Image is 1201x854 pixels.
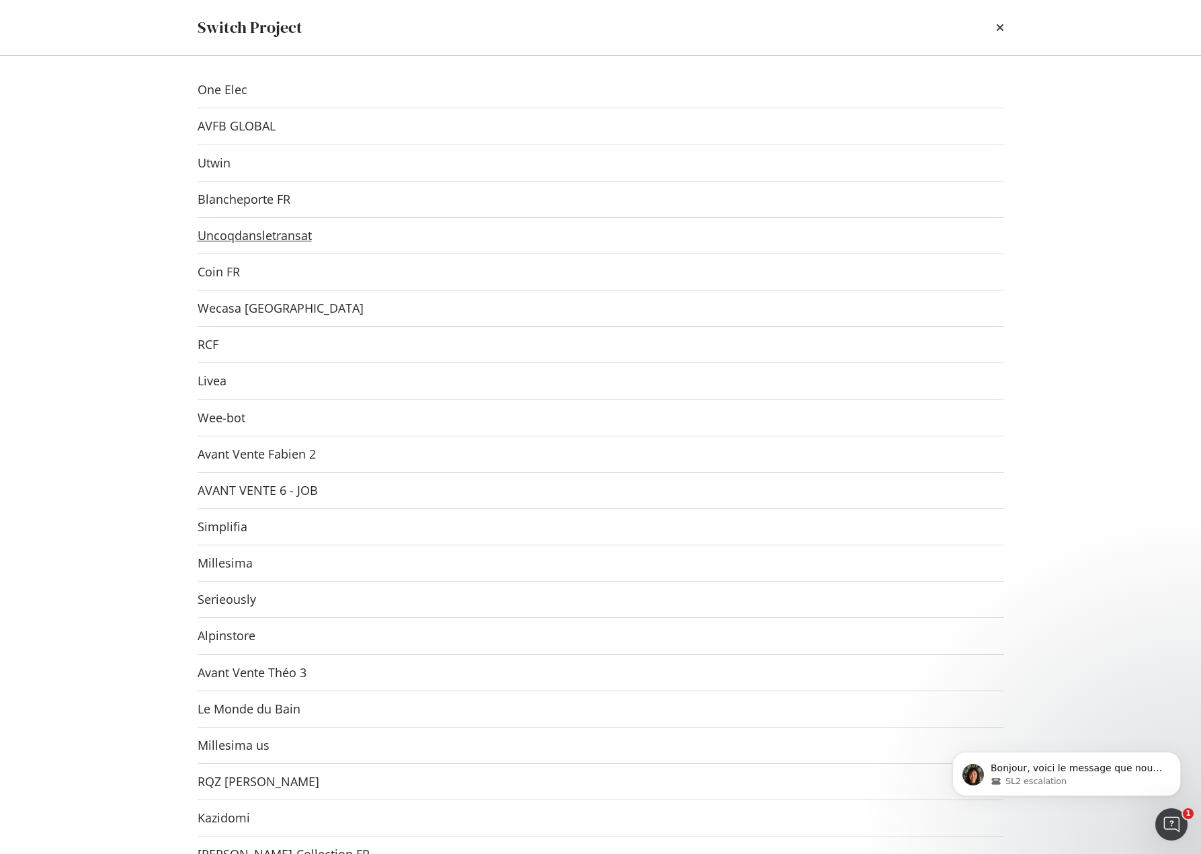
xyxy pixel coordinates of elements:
a: Wee-bot [198,411,245,425]
a: Avant Vente Théo 3 [198,666,306,680]
span: 1 [1183,808,1194,819]
a: Millesima [198,556,253,570]
div: times [996,16,1004,39]
a: AVFB GLOBAL [198,119,276,133]
a: Livea [198,374,226,388]
div: Switch Project [198,16,302,39]
a: Kazidomi [198,811,250,825]
a: Coin FR [198,265,240,279]
a: AVANT VENTE 6 - JOB [198,483,318,498]
a: RCF [198,338,218,352]
iframe: Intercom notifications message [932,724,1201,818]
a: Uncoqdansletransat [198,229,312,243]
a: Utwin [198,156,231,170]
a: Avant Vente Fabien 2 [198,447,316,461]
a: RQZ [PERSON_NAME] [198,775,319,789]
a: Le Monde du Bain [198,702,300,716]
a: Alpinstore [198,629,255,643]
a: Wecasa [GEOGRAPHIC_DATA] [198,301,364,315]
a: Serieously [198,592,256,607]
a: Blancheporte FR [198,192,290,206]
a: Simplifia [198,520,247,534]
a: Millesima us [198,738,270,752]
iframe: Intercom live chat [1155,808,1188,841]
a: One Elec [198,83,247,97]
